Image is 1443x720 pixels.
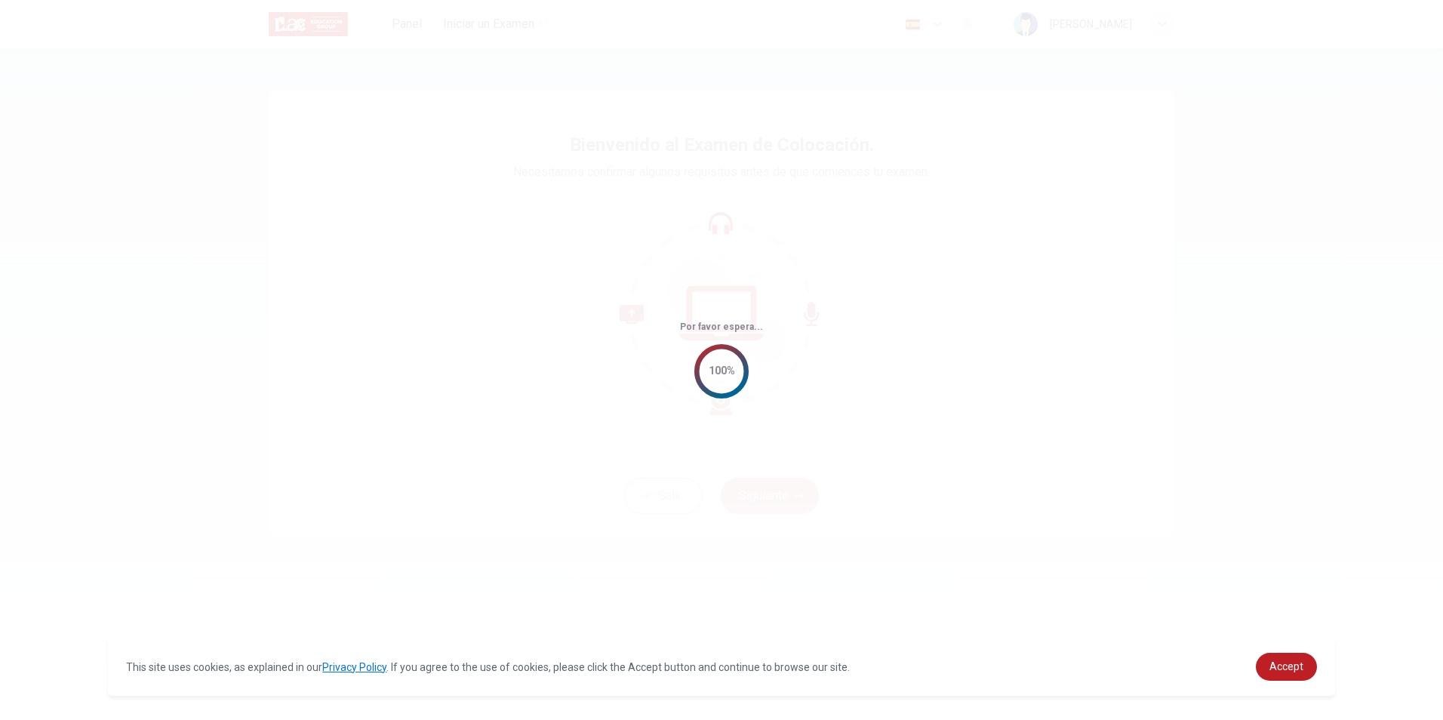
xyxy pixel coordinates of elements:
a: dismiss cookie message [1256,653,1317,681]
span: Por favor espera... [680,322,763,332]
a: Privacy Policy [322,661,386,673]
div: cookieconsent [108,638,1334,696]
span: This site uses cookies, as explained in our . If you agree to the use of cookies, please click th... [126,661,850,673]
span: Accept [1269,660,1303,672]
div: 100% [709,362,735,380]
